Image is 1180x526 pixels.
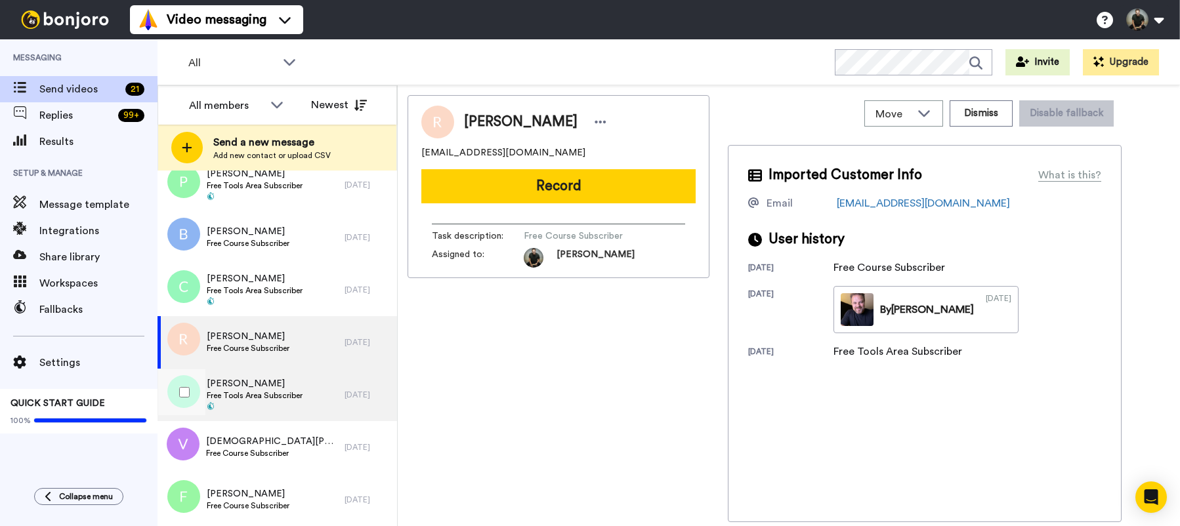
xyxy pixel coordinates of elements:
[207,487,289,500] span: [PERSON_NAME]
[524,230,648,243] span: Free Course Subscriber
[833,260,945,275] div: Free Course Subscriber
[345,442,390,453] div: [DATE]
[207,330,289,343] span: [PERSON_NAME]
[301,92,377,118] button: Newest
[167,428,200,460] img: v.png
[207,377,303,390] span: [PERSON_NAME]
[189,98,264,113] div: All members
[207,225,289,238] span: [PERSON_NAME]
[16,10,114,29] img: bj-logo-header-white.svg
[432,248,524,268] span: Assigned to:
[213,150,331,161] span: Add new contact or upload CSV
[748,289,833,333] div: [DATE]
[1005,49,1070,75] button: Invite
[345,285,390,295] div: [DATE]
[421,169,696,203] button: Record
[557,248,635,268] span: [PERSON_NAME]
[464,112,578,132] span: [PERSON_NAME]
[39,108,113,123] span: Replies
[11,415,31,426] span: 100%
[167,10,266,29] span: Video messaging
[880,302,974,317] div: By [PERSON_NAME]
[207,180,303,191] span: Free Tools Area Subscriber
[769,230,845,249] span: User history
[39,134,158,150] span: Results
[167,218,200,251] img: b.png
[833,344,962,359] div: Free Tools Area Subscriber
[39,302,158,317] span: Fallbacks
[421,146,585,159] span: [EMAIL_ADDRESS][DOMAIN_NAME]
[118,109,144,122] div: 99 +
[39,355,158,371] span: Settings
[39,197,158,212] span: Message template
[345,390,390,400] div: [DATE]
[39,249,158,265] span: Share library
[207,285,303,296] span: Free Tools Area Subscriber
[167,323,200,355] img: r.png
[206,435,338,448] span: [DEMOGRAPHIC_DATA][PERSON_NAME]
[748,346,833,359] div: [DATE]
[769,165,922,185] span: Imported Customer Info
[345,180,390,190] div: [DATE]
[950,100,1013,127] button: Dismiss
[167,480,200,513] img: f.png
[34,488,123,505] button: Collapse menu
[138,9,159,30] img: vm-color.svg
[837,198,1010,209] a: [EMAIL_ADDRESS][DOMAIN_NAME]
[207,500,289,511] span: Free Course Subscriber
[207,167,303,180] span: [PERSON_NAME]
[206,448,338,458] span: Free Course Subscriber
[39,223,158,239] span: Integrations
[345,495,390,505] div: [DATE]
[213,134,331,150] span: Send a new message
[167,165,200,198] img: p.png
[524,248,543,268] img: dbb43e74-4438-4751-bed8-fc882dc9d16e-1616669848.jpg
[167,270,200,303] img: c.png
[188,55,276,71] span: All
[1038,167,1101,183] div: What is this?
[986,293,1011,326] div: [DATE]
[11,399,105,408] span: QUICK START GUIDE
[345,337,390,348] div: [DATE]
[39,81,120,97] span: Send videos
[841,293,874,326] img: 71432eda-8b7a-41e8-b1f3-7a406c8c421a-thumb.jpg
[1135,481,1167,513] div: Open Intercom Messenger
[1019,100,1114,127] button: Disable fallback
[748,262,833,275] div: [DATE]
[875,106,911,122] span: Move
[207,343,289,354] span: Free Course Subscriber
[207,272,303,285] span: [PERSON_NAME]
[207,390,303,401] span: Free Tools Area Subscriber
[207,238,289,249] span: Free Course Subscriber
[767,195,793,211] div: Email
[39,275,158,291] span: Workspaces
[833,286,1019,333] a: By[PERSON_NAME][DATE]
[125,83,144,96] div: 21
[345,232,390,243] div: [DATE]
[421,106,454,138] img: Image of Ranadip Barua
[1083,49,1159,75] button: Upgrade
[432,230,524,243] span: Task description :
[59,491,113,502] span: Collapse menu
